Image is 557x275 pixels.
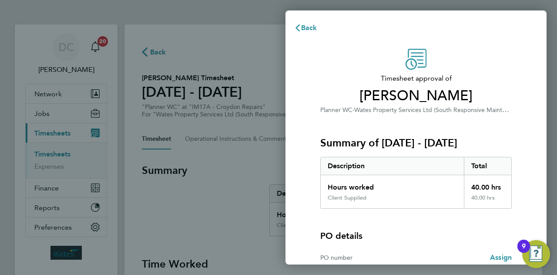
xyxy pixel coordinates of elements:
[320,73,512,84] span: Timesheet approval of
[490,253,512,261] span: Assign
[320,230,362,242] h4: PO details
[352,106,354,114] span: ·
[321,175,464,194] div: Hours worked
[320,157,512,209] div: Summary of 23 - 29 Aug 2025
[320,136,512,150] h3: Summary of [DATE] - [DATE]
[354,105,524,114] span: Wates Property Services Ltd (South Responsive Maintenance)
[464,194,512,208] div: 40.00 hrs
[320,106,352,114] span: Planner WC
[320,252,416,263] div: PO number
[328,194,366,201] div: Client Supplied
[321,157,464,175] div: Description
[522,246,526,258] div: 9
[464,175,512,194] div: 40.00 hrs
[490,252,512,263] a: Assign
[320,87,512,105] span: [PERSON_NAME]
[301,24,317,32] span: Back
[464,157,512,175] div: Total
[285,19,326,37] button: Back
[522,240,550,268] button: Open Resource Center, 9 new notifications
